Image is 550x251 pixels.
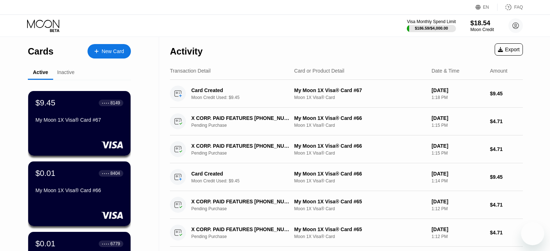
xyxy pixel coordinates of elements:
[28,46,54,57] div: Cards
[191,95,298,100] div: Moon Credit Used: $9.45
[191,123,298,128] div: Pending Purchase
[191,115,290,121] div: X CORP. PAID FEATURES [PHONE_NUMBER] US
[415,26,448,30] div: $186.59 / $4,000.00
[170,108,523,135] div: X CORP. PAID FEATURES [PHONE_NUMBER] USPending PurchaseMy Moon 1X Visa® Card #66Moon 1X Visa® Car...
[431,68,459,74] div: Date & Time
[431,151,484,156] div: 1:15 PM
[294,206,426,211] div: Moon 1X Visa® Card
[431,171,484,177] div: [DATE]
[514,5,523,10] div: FAQ
[110,171,120,176] div: 8404
[57,69,74,75] div: Inactive
[476,4,498,11] div: EN
[170,46,202,57] div: Activity
[294,171,426,177] div: My Moon 1X Visa® Card #66
[191,226,290,232] div: X CORP. PAID FEATURES [PHONE_NUMBER] US
[431,115,484,121] div: [DATE]
[191,143,290,149] div: X CORP. PAID FEATURES [PHONE_NUMBER] US
[431,206,484,211] div: 1:12 PM
[191,206,298,211] div: Pending Purchase
[483,5,489,10] div: EN
[294,178,426,183] div: Moon 1X Visa® Card
[28,161,131,226] div: $0.01● ● ● ●8404My Moon 1X Visa® Card #66
[170,163,523,191] div: Card CreatedMoon Credit Used: $9.45My Moon 1X Visa® Card #66Moon 1X Visa® Card[DATE]1:14 PM$9.45
[35,98,55,108] div: $9.45
[35,117,123,123] div: My Moon 1X Visa® Card #67
[431,87,484,93] div: [DATE]
[294,87,426,93] div: My Moon 1X Visa® Card #67
[490,174,523,180] div: $9.45
[170,80,523,108] div: Card CreatedMoon Credit Used: $9.45My Moon 1X Visa® Card #67Moon 1X Visa® Card[DATE]1:18 PM$9.45
[294,151,426,156] div: Moon 1X Visa® Card
[470,27,494,32] div: Moon Credit
[294,143,426,149] div: My Moon 1X Visa® Card #66
[191,234,298,239] div: Pending Purchase
[490,202,523,208] div: $4.71
[191,178,298,183] div: Moon Credit Used: $9.45
[110,241,120,246] div: 6779
[170,135,523,163] div: X CORP. PAID FEATURES [PHONE_NUMBER] USPending PurchaseMy Moon 1X Visa® Card #66Moon 1X Visa® Car...
[431,95,484,100] div: 1:18 PM
[170,68,210,74] div: Transaction Detail
[110,100,120,105] div: 8149
[191,151,298,156] div: Pending Purchase
[191,87,290,93] div: Card Created
[294,68,345,74] div: Card or Product Detail
[521,222,544,245] iframe: Dugme za pokretanje prozora za razmenu poruka
[35,169,55,178] div: $0.01
[102,243,109,245] div: ● ● ● ●
[490,118,523,124] div: $4.71
[490,146,523,152] div: $4.71
[498,4,523,11] div: FAQ
[294,226,426,232] div: My Moon 1X Visa® Card #65
[495,43,523,56] div: Export
[102,102,109,104] div: ● ● ● ●
[294,123,426,128] div: Moon 1X Visa® Card
[35,187,123,193] div: My Moon 1X Visa® Card #66
[431,143,484,149] div: [DATE]
[431,234,484,239] div: 1:12 PM
[88,44,131,59] div: New Card
[407,19,456,32] div: Visa Monthly Spend Limit$186.59/$4,000.00
[431,123,484,128] div: 1:15 PM
[35,239,55,248] div: $0.01
[170,219,523,247] div: X CORP. PAID FEATURES [PHONE_NUMBER] USPending PurchaseMy Moon 1X Visa® Card #65Moon 1X Visa® Car...
[170,191,523,219] div: X CORP. PAID FEATURES [PHONE_NUMBER] USPending PurchaseMy Moon 1X Visa® Card #65Moon 1X Visa® Car...
[431,178,484,183] div: 1:14 PM
[28,91,131,156] div: $9.45● ● ● ●8149My Moon 1X Visa® Card #67
[407,19,456,24] div: Visa Monthly Spend Limit
[294,234,426,239] div: Moon 1X Visa® Card
[191,171,290,177] div: Card Created
[470,20,494,32] div: $18.54Moon Credit
[294,95,426,100] div: Moon 1X Visa® Card
[470,20,494,27] div: $18.54
[102,48,124,55] div: New Card
[490,91,523,96] div: $9.45
[33,69,48,75] div: Active
[490,68,507,74] div: Amount
[294,115,426,121] div: My Moon 1X Visa® Card #66
[498,47,520,52] div: Export
[294,199,426,204] div: My Moon 1X Visa® Card #65
[102,172,109,174] div: ● ● ● ●
[431,199,484,204] div: [DATE]
[490,230,523,235] div: $4.71
[191,199,290,204] div: X CORP. PAID FEATURES [PHONE_NUMBER] US
[431,226,484,232] div: [DATE]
